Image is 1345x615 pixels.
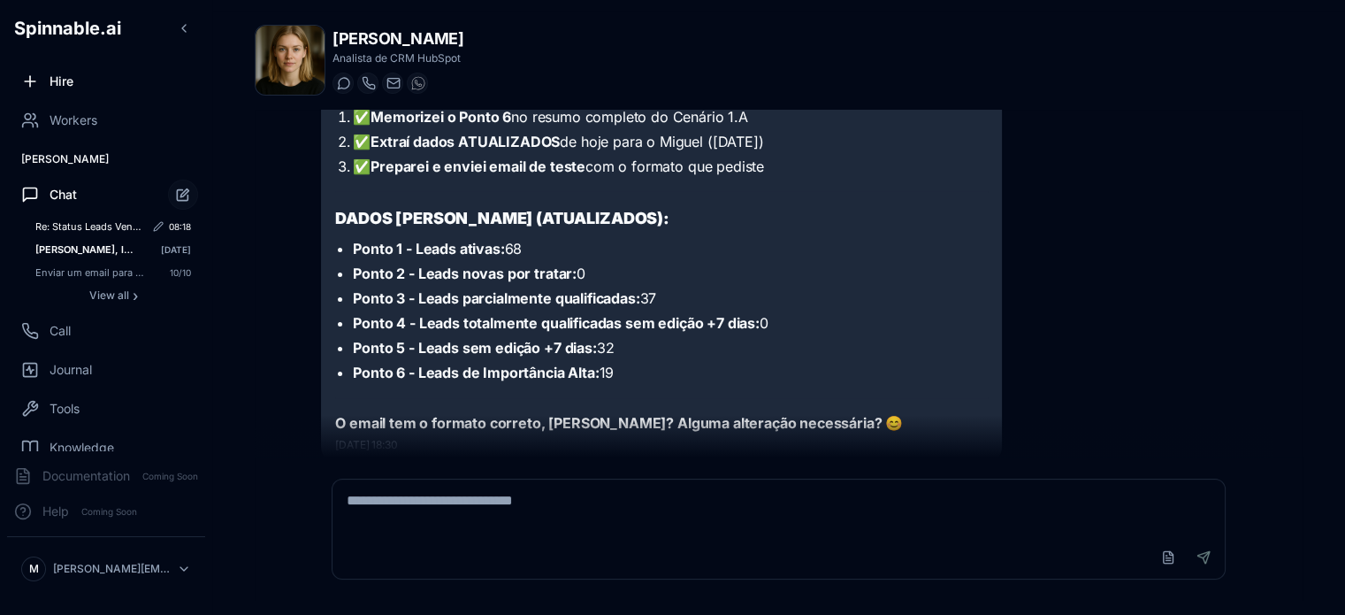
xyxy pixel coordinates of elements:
[50,73,73,90] span: Hire
[353,289,639,307] strong: Ponto 3 - Leads parcialmente qualificadas:
[371,158,585,175] strong: Preparei e enviei email de teste
[353,337,987,358] li: 32
[100,18,121,39] span: .ai
[35,243,136,256] span: ola beatriz, lembraste de ter pedido dia 09/10 para testares o cenario 1.A do documento cenario ...
[332,27,463,51] h1: [PERSON_NAME]
[335,438,987,452] div: [DATE] 18:30
[42,467,130,485] span: Documentation
[411,76,425,90] img: WhatsApp
[407,73,428,94] button: WhatsApp
[50,439,114,457] span: Knowledge
[29,562,39,576] span: M
[353,312,987,334] li: 0
[335,209,669,227] strong: DADOS [PERSON_NAME] (ATUALIZADOS):
[50,400,80,418] span: Tools
[382,73,403,94] button: Send email to beatriz.laine@getspinnable.ai
[28,285,198,306] button: Show all conversations
[14,18,121,39] span: Spinnable
[353,263,987,284] li: 0
[353,364,599,381] strong: Ponto 6 - Leads de Importância Alta:
[133,288,138,303] span: ›
[50,322,71,340] span: Call
[53,562,170,576] p: [PERSON_NAME][EMAIL_ADDRESS][DOMAIN_NAME]
[353,156,987,177] li: ✅ com o formato que pediste
[353,265,577,282] strong: Ponto 2 - Leads novas por tratar:
[14,551,198,587] button: M[PERSON_NAME][EMAIL_ADDRESS][DOMAIN_NAME]
[137,468,203,485] span: Coming Soon
[50,361,92,379] span: Journal
[332,73,354,94] button: Start a chat with Beatriz Laine
[50,186,77,204] span: Chat
[353,106,987,127] li: ✅ no resumo completo do Cenário 1.A
[353,238,987,259] li: 68
[42,503,69,520] span: Help
[353,339,596,357] strong: Ponto 5 - Leads sem edição +7 dias:
[353,362,987,383] li: 19
[357,73,378,94] button: Start a call with Beatriz Laine
[161,243,191,256] span: [DATE]
[353,131,987,152] li: ✅ de hoje para o Miguel ([DATE])
[35,220,144,233] span: Re: Status Leads Vendedores Equipa | Hubspot | Match Olá Beatriz, Obrigada! Vou agora confi...
[35,266,145,279] span: Enviar um email para matilde@matchrealestate.pt com o assunto "Piada do Dia | Real Estate 🏠" e um...
[353,240,504,258] strong: Ponto 1 - Leads ativas:
[353,288,987,309] li: 37
[169,220,191,233] span: 08:18
[7,145,205,173] div: [PERSON_NAME]
[332,51,463,65] p: Analista de CRM HubSpot
[170,266,191,279] span: 10/10
[151,219,165,234] button: Edit conversation title
[76,504,142,520] span: Coming Soon
[335,414,903,432] strong: O email tem o formato correto, [PERSON_NAME]? Alguma alteração necessária? 😊
[371,133,560,150] strong: Extraí dados ATUALIZADOS
[371,108,511,126] strong: Memorizei o Ponto 6
[89,288,129,303] span: View all
[353,314,760,332] strong: Ponto 4 - Leads totalmente qualificadas sem edição +7 dias:
[168,180,198,210] button: Start new chat
[50,111,97,129] span: Workers
[256,26,325,95] img: Beatriz Laine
